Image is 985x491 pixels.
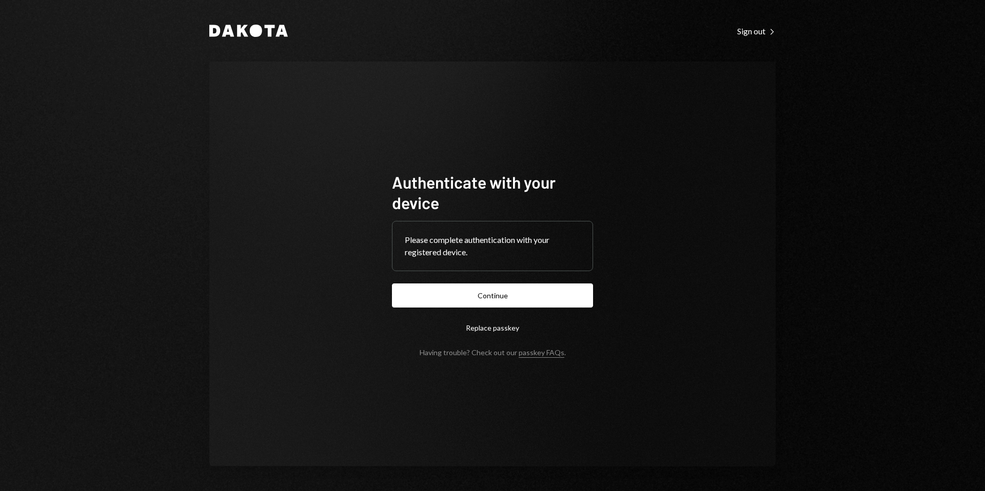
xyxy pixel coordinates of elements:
[392,283,593,308] button: Continue
[392,316,593,340] button: Replace passkey
[420,348,566,357] div: Having trouble? Check out our .
[405,234,580,258] div: Please complete authentication with your registered device.
[392,172,593,213] h1: Authenticate with your device
[519,348,564,358] a: passkey FAQs
[737,26,776,36] div: Sign out
[737,25,776,36] a: Sign out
